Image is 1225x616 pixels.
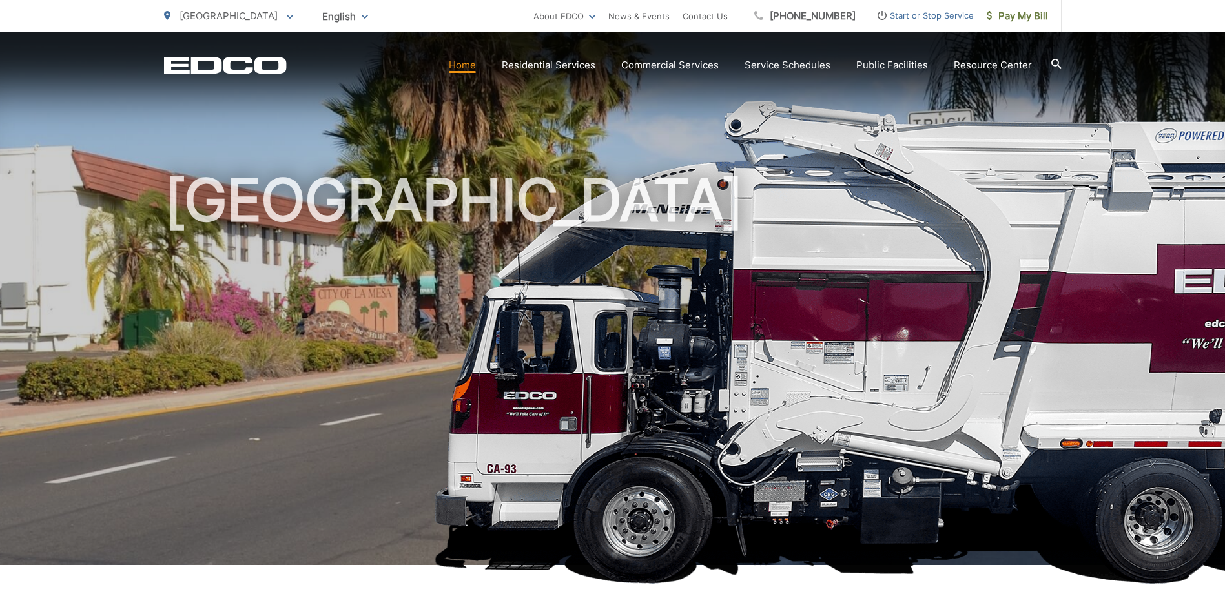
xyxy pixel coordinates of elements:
a: EDCD logo. Return to the homepage. [164,56,287,74]
a: Commercial Services [621,57,719,73]
a: Resource Center [954,57,1032,73]
a: About EDCO [533,8,595,24]
a: Home [449,57,476,73]
span: Pay My Bill [987,8,1048,24]
a: Residential Services [502,57,595,73]
a: Public Facilities [856,57,928,73]
span: [GEOGRAPHIC_DATA] [180,10,278,22]
h1: [GEOGRAPHIC_DATA] [164,168,1062,577]
a: News & Events [608,8,670,24]
span: English [313,5,378,28]
a: Service Schedules [745,57,830,73]
a: Contact Us [683,8,728,24]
